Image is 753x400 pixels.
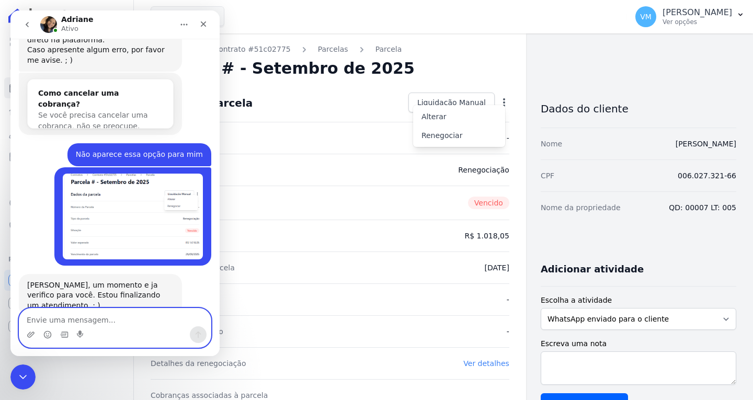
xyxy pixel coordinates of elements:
button: Upload do anexo [16,320,25,328]
p: Ativo [51,13,68,24]
a: Visão Geral [4,31,129,52]
button: Selecionador de Emoji [33,320,41,328]
span: VM [640,13,652,20]
p: [PERSON_NAME] [663,7,732,18]
a: Parcela [375,44,402,55]
a: Alterar [413,107,505,126]
a: Parcelas [318,44,348,55]
div: [PERSON_NAME], um momento e ja verifico para você. Estou finalizando um atendimento. ; ) [8,264,172,307]
div: Plataformas [8,253,125,266]
span: Vencido [468,197,509,209]
dd: - [507,326,509,337]
h3: Adicionar atividade [541,263,644,276]
div: Como cancelar uma cobrança? [28,77,152,99]
label: Escreva uma nota [541,338,736,349]
dt: Nome da propriedade [541,202,621,213]
div: Adriane diz… [8,62,201,133]
a: Crédito [4,192,129,213]
a: Liquidação Manual [408,93,495,112]
div: Como cancelar uma cobrança?Se você precisa cancelar uma cobrança, não se preocupe. Basta… [8,62,172,124]
dd: 006.027.321-66 [678,170,736,181]
div: [PERSON_NAME], um momento e ja verifico para você. Estou finalizando um atendimento. ; ) [17,270,163,301]
dd: - [507,133,509,143]
a: Negativação [4,215,129,236]
h2: Parcela # - Setembro de 2025 [151,59,415,78]
button: Enviar uma mensagem [179,316,196,333]
a: Contrato #51c02775 [213,44,290,55]
span: Se você precisa cancelar uma cobrança, não se preocupe. Basta… [28,100,138,131]
dt: Detalhes da renegociação [151,358,246,369]
div: Adriane diz… [8,264,201,330]
a: Lotes [4,100,129,121]
div: Como cancelar uma cobrança?Se você precisa cancelar uma cobrança, não se preocupe. Basta… [17,69,163,141]
button: Start recording [66,320,75,328]
textarea: Envie uma mensagem... [9,298,200,316]
iframe: Intercom live chat [10,364,36,390]
a: Transferências [4,169,129,190]
dt: CPF [541,170,554,181]
a: Minha Carteira [4,146,129,167]
a: Recebíveis [4,270,129,291]
a: Parcelas [4,77,129,98]
a: Renegociar [413,126,505,145]
label: Escolha a atividade [541,295,736,306]
h3: Dados do cliente [541,102,736,115]
a: Ver detalhes [463,359,509,368]
div: Fechar [184,4,202,23]
div: Marina, é possível cancelar a cobrança direto na plataforma.Caso apresente algum erro, por favor ... [8,8,172,61]
button: VM [PERSON_NAME] Ver opções [627,2,753,31]
button: Início [164,4,184,24]
dd: - [507,294,509,305]
span: Liquidação Manual [417,97,486,108]
div: Não aparece essa opção para mim [57,133,201,156]
dd: R$ 1.018,05 [464,231,509,241]
div: Não aparece essa opção para mim [65,139,192,150]
dd: [DATE] [485,262,509,273]
div: Caso apresente algum erro, por favor me avise. ; ) [17,35,163,55]
button: Selecionador de GIF [50,320,58,328]
dd: QD: 00007 LT: 005 [669,202,736,213]
dt: Nome [541,139,562,149]
dd: Renegociação [458,165,509,175]
button: Grupo Rei [151,6,224,26]
a: [PERSON_NAME] [676,140,736,148]
iframe: Intercom live chat [10,10,220,356]
nav: Breadcrumb [151,44,509,55]
div: Adriane diz… [8,8,201,62]
div: Vyviane diz… [8,157,201,264]
div: Vyviane diz… [8,133,201,157]
a: Contratos [4,54,129,75]
p: Ver opções [663,18,732,26]
a: Conta Hent [4,293,129,314]
a: Clientes [4,123,129,144]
